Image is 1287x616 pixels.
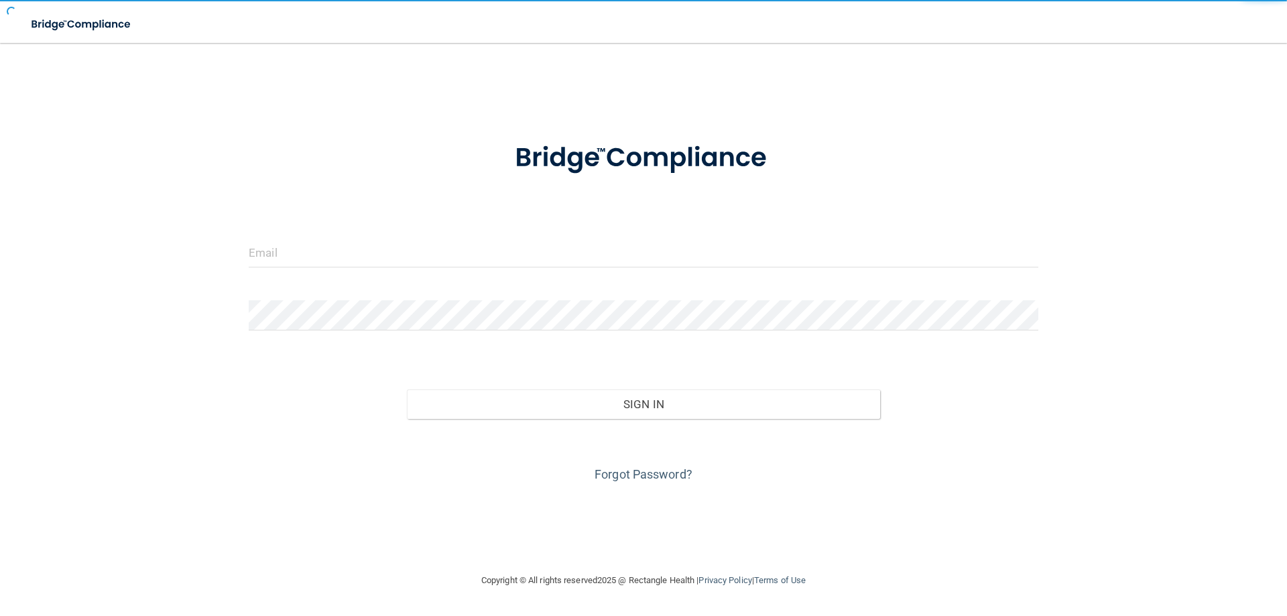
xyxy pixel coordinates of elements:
button: Sign In [407,389,881,419]
div: Copyright © All rights reserved 2025 @ Rectangle Health | | [399,559,888,602]
a: Forgot Password? [595,467,692,481]
a: Privacy Policy [698,575,751,585]
input: Email [249,237,1038,267]
img: bridge_compliance_login_screen.278c3ca4.svg [487,123,800,193]
img: bridge_compliance_login_screen.278c3ca4.svg [20,11,143,38]
a: Terms of Use [754,575,806,585]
